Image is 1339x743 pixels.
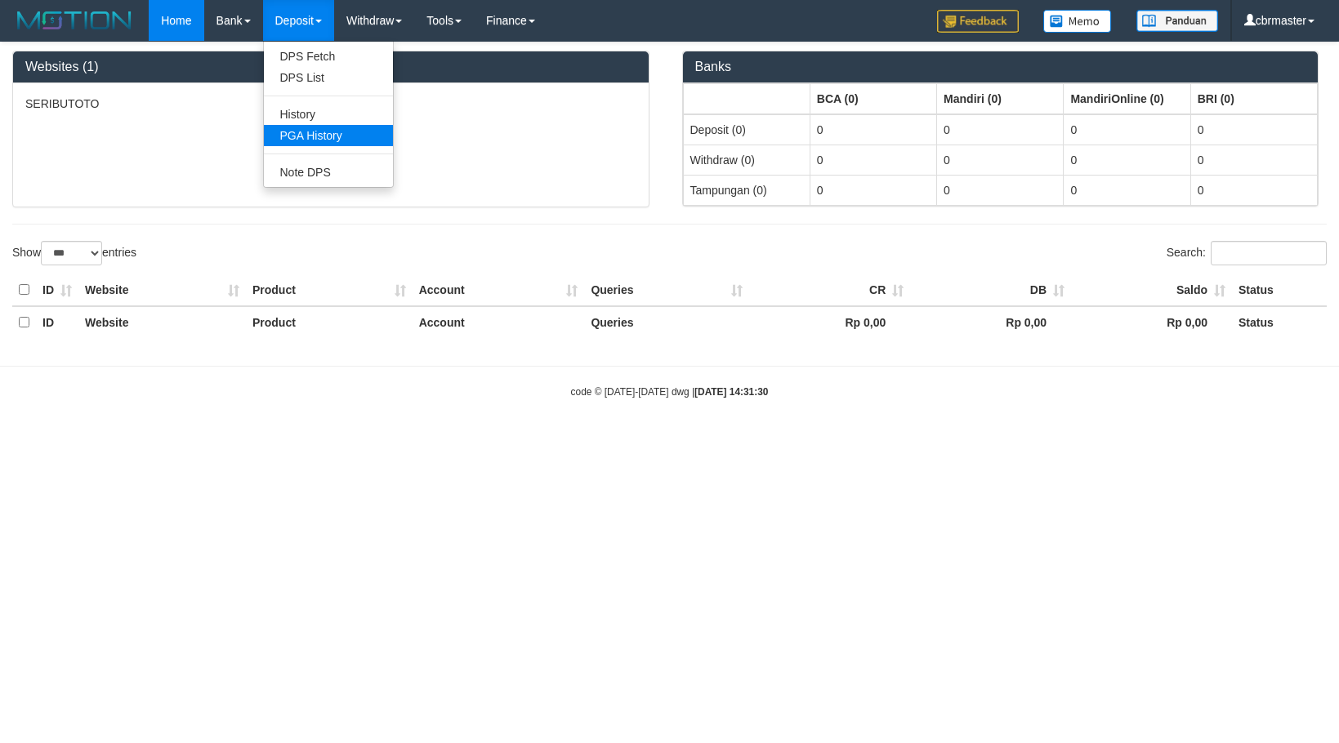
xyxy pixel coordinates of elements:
[264,125,393,146] a: PGA History
[1232,274,1327,306] th: Status
[937,10,1019,33] img: Feedback.jpg
[12,241,136,265] label: Show entries
[810,175,936,205] td: 0
[683,175,810,205] td: Tampungan (0)
[413,274,585,306] th: Account
[1064,145,1190,175] td: 0
[584,306,749,338] th: Queries
[246,274,413,306] th: Product
[683,145,810,175] td: Withdraw (0)
[264,162,393,183] a: Note DPS
[1064,175,1190,205] td: 0
[810,114,936,145] td: 0
[78,274,246,306] th: Website
[571,386,769,398] small: code © [DATE]-[DATE] dwg |
[910,274,1071,306] th: DB
[937,114,1064,145] td: 0
[1190,145,1317,175] td: 0
[25,60,636,74] h3: Websites (1)
[264,104,393,125] a: History
[749,274,910,306] th: CR
[41,241,102,265] select: Showentries
[683,83,810,114] th: Group: activate to sort column ascending
[683,114,810,145] td: Deposit (0)
[36,306,78,338] th: ID
[1190,175,1317,205] td: 0
[1190,114,1317,145] td: 0
[810,145,936,175] td: 0
[1071,274,1232,306] th: Saldo
[584,274,749,306] th: Queries
[1064,83,1190,114] th: Group: activate to sort column ascending
[264,46,393,67] a: DPS Fetch
[1064,114,1190,145] td: 0
[246,306,413,338] th: Product
[937,175,1064,205] td: 0
[1190,83,1317,114] th: Group: activate to sort column ascending
[1071,306,1232,338] th: Rp 0,00
[749,306,910,338] th: Rp 0,00
[1211,241,1327,265] input: Search:
[910,306,1071,338] th: Rp 0,00
[78,306,246,338] th: Website
[12,8,136,33] img: MOTION_logo.png
[264,67,393,88] a: DPS List
[1232,306,1327,338] th: Status
[25,96,636,112] p: SERIBUTOTO
[36,274,78,306] th: ID
[1043,10,1112,33] img: Button%20Memo.svg
[413,306,585,338] th: Account
[694,386,768,398] strong: [DATE] 14:31:30
[1136,10,1218,32] img: panduan.png
[810,83,936,114] th: Group: activate to sort column ascending
[1167,241,1327,265] label: Search:
[937,83,1064,114] th: Group: activate to sort column ascending
[695,60,1306,74] h3: Banks
[937,145,1064,175] td: 0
